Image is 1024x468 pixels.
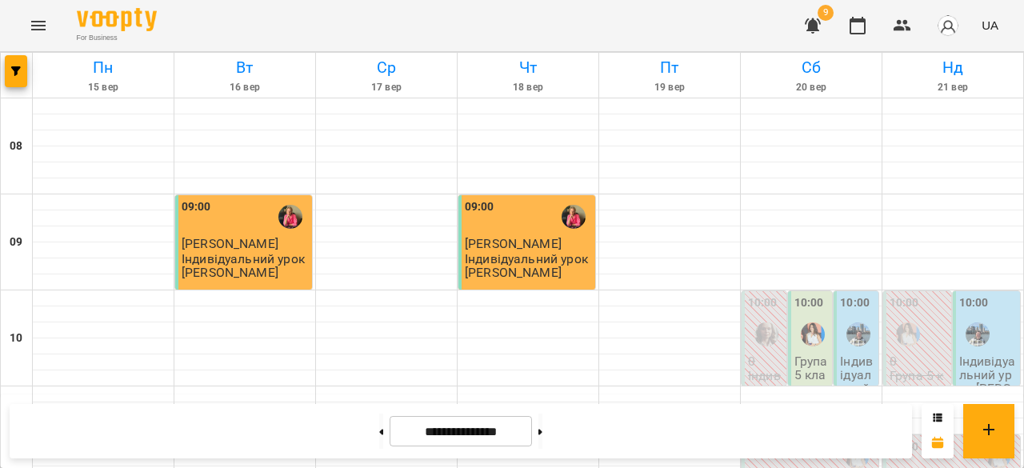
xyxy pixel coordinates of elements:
[460,80,596,95] h6: 18 вер
[890,354,948,368] p: 0
[35,55,171,80] h6: Пн
[890,294,919,312] label: 10:00
[748,354,783,368] p: 0
[840,294,870,312] label: 10:00
[794,294,824,312] label: 10:00
[318,80,454,95] h6: 17 вер
[182,198,211,216] label: 09:00
[10,330,22,347] h6: 10
[748,294,778,312] label: 10:00
[885,55,1021,80] h6: Нд
[885,80,1021,95] h6: 21 вер
[602,80,738,95] h6: 19 вер
[743,80,879,95] h6: 20 вер
[182,236,278,251] span: [PERSON_NAME]
[465,198,494,216] label: 09:00
[465,236,562,251] span: [PERSON_NAME]
[35,80,171,95] h6: 15 вер
[602,55,738,80] h6: Пт
[177,80,313,95] h6: 16 вер
[959,354,1018,423] p: Індивідуальний урок [PERSON_NAME]
[562,205,586,229] img: Вольська Світлана Павлівна
[959,294,989,312] label: 10:00
[748,369,783,466] p: Індивідуальний урок [PERSON_NAME]
[794,354,830,396] p: Група 5 клас
[77,8,157,31] img: Voopty Logo
[743,55,879,80] h6: Сб
[10,234,22,251] h6: 09
[19,6,58,45] button: Menu
[754,322,778,346] img: Дарина Святославівна Марціновська
[460,55,596,80] h6: Чт
[937,14,959,37] img: avatar_s.png
[846,322,870,346] img: Бануляк Наталія Василівна
[465,252,592,280] p: Індивідуальний урок [PERSON_NAME]
[982,17,998,34] span: UA
[182,252,309,280] p: Індивідуальний урок [PERSON_NAME]
[177,55,313,80] h6: Вт
[818,5,834,21] span: 9
[278,205,302,229] img: Вольська Світлана Павлівна
[966,322,990,346] img: Бануляк Наталія Василівна
[896,322,920,346] img: Ольга Олександрівна Об'єдкова
[10,138,22,155] h6: 08
[318,55,454,80] h6: Ср
[77,33,157,43] span: For Business
[801,322,825,346] img: Ольга Олександрівна Об'єдкова
[975,10,1005,40] button: UA
[890,369,948,397] p: Група 5 клас
[840,354,875,451] p: Індивідуальний урок [PERSON_NAME]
